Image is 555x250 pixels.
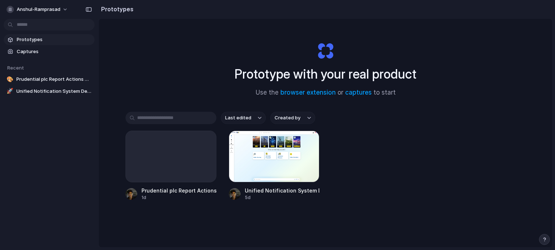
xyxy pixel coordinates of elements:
[16,76,92,83] span: Prudential plc Report Actions Dashboard
[7,76,13,83] div: 🎨
[4,46,95,57] a: Captures
[245,187,320,194] div: Unified Notification System Design
[98,5,133,13] h2: Prototypes
[235,64,416,84] h1: Prototype with your real product
[16,88,92,95] span: Unified Notification System Design
[4,34,95,45] a: Prototypes
[17,48,92,55] span: Captures
[256,88,396,98] span: Use the or to start
[125,131,216,201] a: Prudential plc Report Actions Dashboard1d
[4,74,95,85] a: 🎨Prudential plc Report Actions Dashboard
[141,187,216,194] div: Prudential plc Report Actions Dashboard
[7,65,24,71] span: Recent
[4,4,72,15] button: anshul-ramprasad
[17,36,92,43] span: Prototypes
[141,194,216,201] div: 1d
[345,89,372,96] a: captures
[4,86,95,97] a: 🚀Unified Notification System Design
[245,194,320,201] div: 5d
[270,112,315,124] button: Created by
[221,112,266,124] button: Last edited
[275,114,300,122] span: Created by
[225,114,251,122] span: Last edited
[229,131,320,201] a: Unified Notification System DesignUnified Notification System Design5d
[17,6,60,13] span: anshul-ramprasad
[280,89,336,96] a: browser extension
[7,88,13,95] div: 🚀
